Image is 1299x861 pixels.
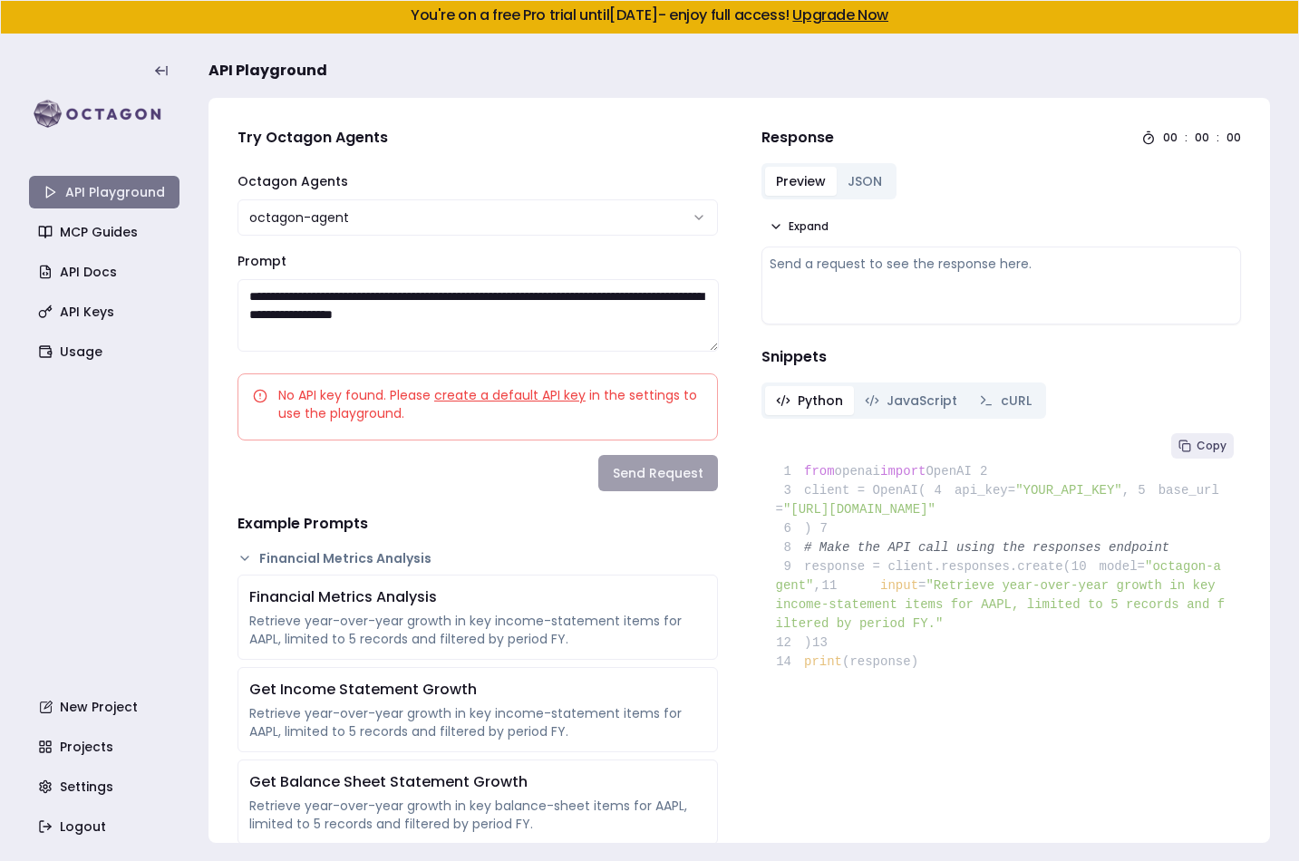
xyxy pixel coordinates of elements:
span: 9 [776,557,805,576]
button: Preview [765,167,837,196]
span: from [804,464,835,479]
h5: You're on a free Pro trial until [DATE] - enjoy full access! [15,8,1284,23]
span: Expand [789,219,829,234]
span: 1 [776,462,805,481]
div: 00 [1226,131,1241,145]
span: input [880,578,918,593]
span: 12 [776,634,805,653]
a: API Playground [29,176,179,208]
span: import [880,464,926,479]
button: Copy [1171,433,1234,459]
div: Financial Metrics Analysis [249,586,706,608]
button: JSON [837,167,893,196]
span: 4 [926,481,955,500]
span: , [1122,483,1129,498]
span: 10 [1071,557,1100,576]
span: 13 [811,634,840,653]
span: Copy [1197,439,1226,453]
span: 14 [776,653,805,672]
a: Logout [31,810,181,843]
span: api_key= [955,483,1015,498]
span: (response) [842,654,918,669]
h4: Example Prompts [238,513,718,535]
span: ) [776,521,812,536]
a: create a default API key [434,386,586,404]
span: "YOUR_API_KEY" [1015,483,1122,498]
span: model= [1100,559,1145,574]
span: "[URL][DOMAIN_NAME]" [783,502,935,517]
span: client = OpenAI( [776,483,926,498]
span: 8 [776,538,805,557]
a: MCP Guides [31,216,181,248]
span: = [918,578,926,593]
div: Retrieve year-over-year growth in key income-statement items for AAPL, limited to 5 records and f... [249,704,706,740]
span: , [814,578,821,593]
div: Send a request to see the response here. [770,255,1234,273]
div: 00 [1163,131,1178,145]
div: Retrieve year-over-year growth in key income-statement items for AAPL, limited to 5 records and f... [249,612,706,648]
span: print [804,654,842,669]
button: Expand [761,214,836,239]
div: Retrieve year-over-year growth in key balance-sheet items for AAPL, limited to 5 records and filt... [249,797,706,833]
div: Get Income Statement Growth [249,679,706,701]
span: 6 [776,519,805,538]
a: New Project [31,691,181,723]
span: ) [776,635,812,650]
a: API Keys [31,295,181,328]
div: : [1185,131,1188,145]
div: No API key found. Please in the settings to use the playground. [253,386,703,422]
span: 2 [972,462,1001,481]
h4: Response [761,127,834,149]
a: Projects [31,730,181,763]
span: response = client.responses.create( [776,559,1071,574]
div: 00 [1195,131,1209,145]
img: logo-rect-yK7x_WSZ.svg [29,96,179,132]
span: OpenAI [926,464,971,479]
span: "Retrieve year-over-year growth in key income-statement items for AAPL, limited to 5 records and ... [776,578,1226,631]
a: API Docs [31,256,181,288]
span: openai [835,464,880,479]
span: cURL [1001,392,1032,410]
span: 5 [1129,481,1158,500]
span: 3 [776,481,805,500]
a: Upgrade Now [792,5,888,25]
label: Octagon Agents [238,172,348,190]
h4: Try Octagon Agents [238,127,718,149]
span: JavaScript [887,392,957,410]
span: 7 [811,519,840,538]
span: Python [798,392,843,410]
label: Prompt [238,252,286,270]
a: Usage [31,335,181,368]
span: 11 [821,576,850,595]
div: : [1217,131,1219,145]
h4: Snippets [761,346,1242,368]
span: # Make the API call using the responses endpoint [804,540,1169,555]
button: Financial Metrics Analysis [238,549,718,567]
a: Settings [31,770,181,803]
span: API Playground [208,60,327,82]
div: Get Balance Sheet Statement Growth [249,771,706,793]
